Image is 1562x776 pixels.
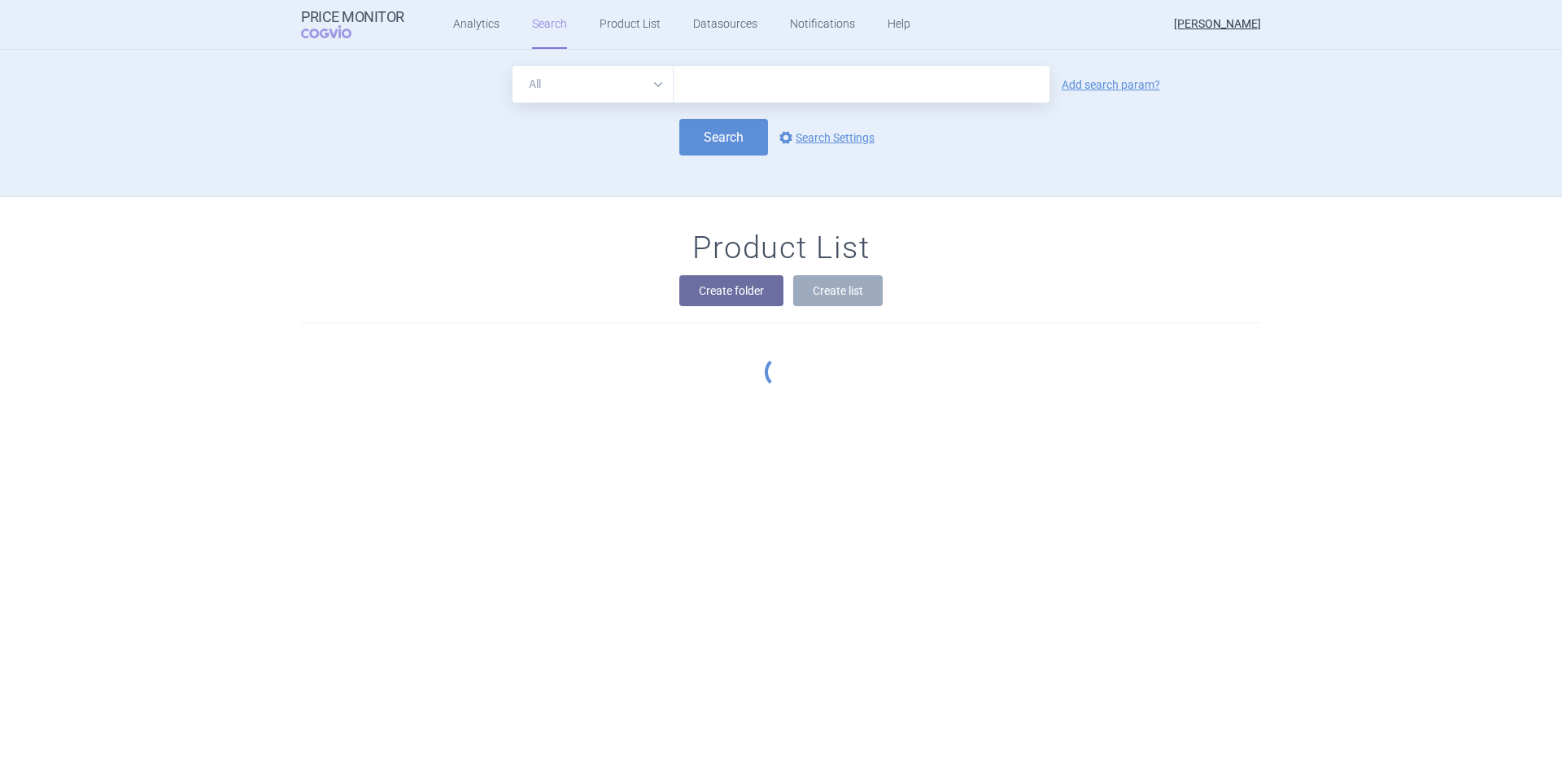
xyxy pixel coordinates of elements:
[301,25,374,38] span: COGVIO
[301,9,404,25] strong: Price Monitor
[793,275,883,306] button: Create list
[776,128,875,147] a: Search Settings
[679,119,768,156] button: Search
[1062,79,1160,90] a: Add search param?
[679,275,783,306] button: Create folder
[692,230,870,267] h1: Product List
[301,9,404,40] a: Price MonitorCOGVIO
